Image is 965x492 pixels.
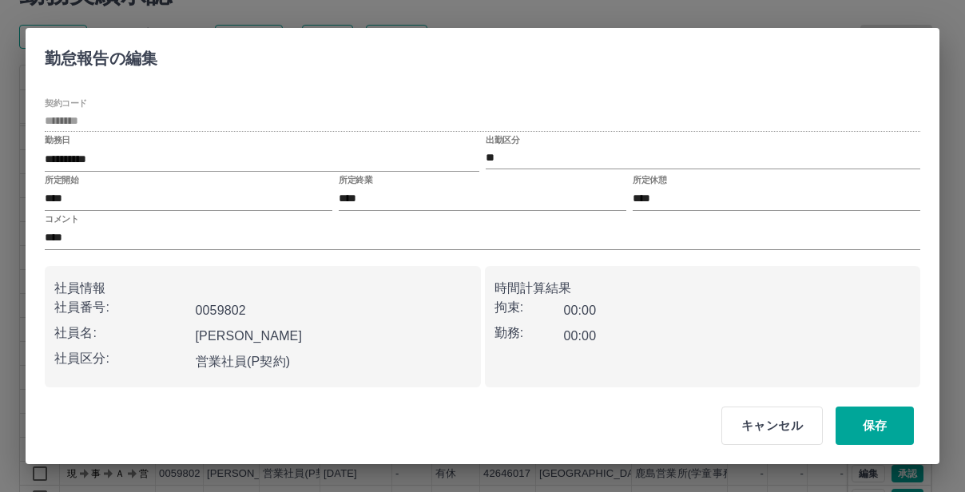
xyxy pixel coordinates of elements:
[563,329,596,343] b: 00:00
[494,323,564,343] p: 勤務:
[339,173,372,185] label: 所定終業
[54,349,189,368] p: 社員区分:
[45,134,70,146] label: 勤務日
[196,355,291,368] b: 営業社員(P契約)
[196,329,303,343] b: [PERSON_NAME]
[494,298,564,317] p: 拘束:
[45,173,78,185] label: 所定開始
[45,212,78,224] label: コメント
[26,28,177,82] h2: 勤怠報告の編集
[494,279,911,298] p: 時間計算結果
[486,134,519,146] label: 出勤区分
[45,97,87,109] label: 契約コード
[721,407,823,445] button: キャンセル
[563,304,596,317] b: 00:00
[54,323,189,343] p: 社員名:
[54,298,189,317] p: 社員番号:
[54,279,471,298] p: 社員情報
[836,407,914,445] button: 保存
[633,173,666,185] label: 所定休憩
[196,304,246,317] b: 0059802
